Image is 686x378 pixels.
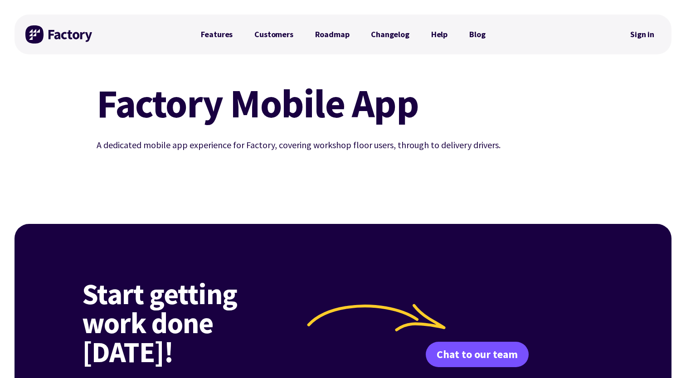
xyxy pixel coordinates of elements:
[82,279,305,366] h2: Start getting work done [DATE]!
[426,342,529,367] a: Chat to our team
[624,24,661,45] nav: Secondary Navigation
[97,83,590,123] h1: Factory Mobile App
[624,24,661,45] a: Sign in
[243,25,304,44] a: Customers
[190,25,244,44] a: Features
[458,25,496,44] a: Blog
[360,25,420,44] a: Changelog
[97,138,590,152] p: A dedicated mobile app experience for Factory, covering workshop floor users, through to delivery...
[304,25,360,44] a: Roadmap
[420,25,458,44] a: Help
[25,25,93,44] img: Factory
[190,25,496,44] nav: Primary Navigation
